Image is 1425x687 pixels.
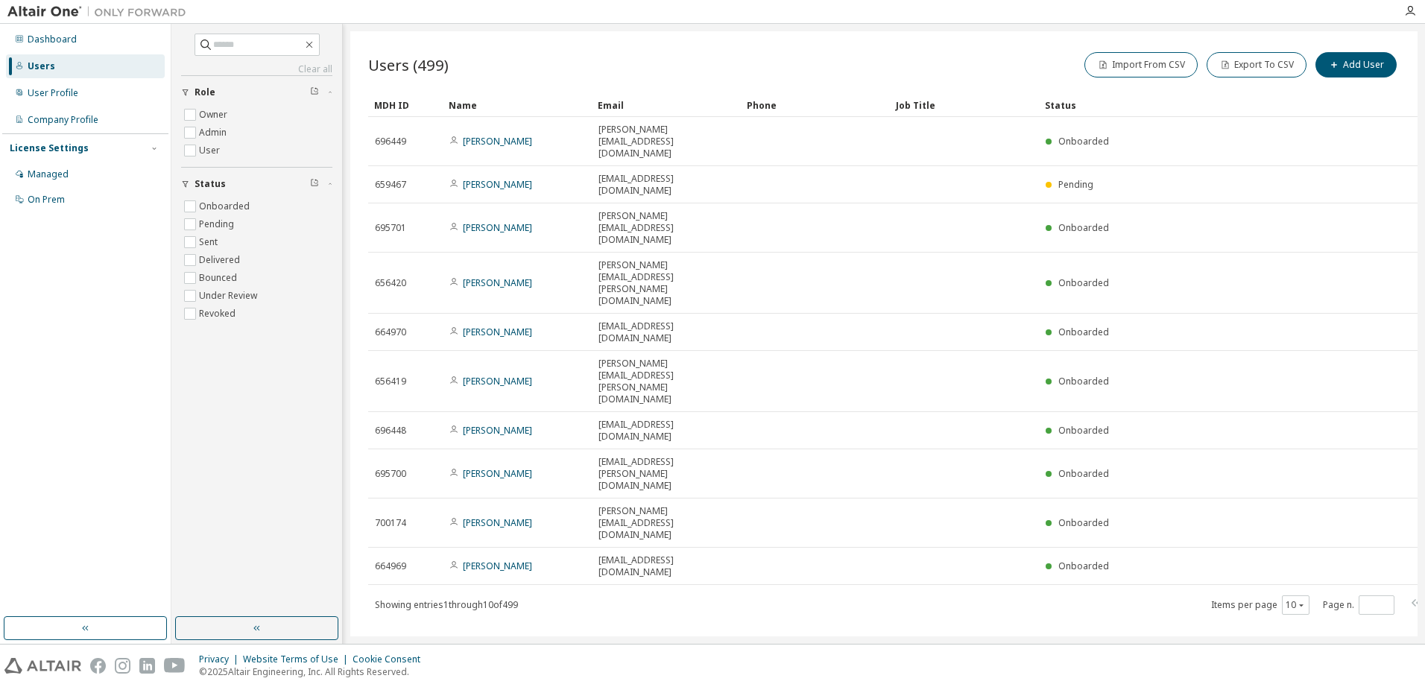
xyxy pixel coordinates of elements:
[1058,135,1109,148] span: Onboarded
[598,456,734,492] span: [EMAIL_ADDRESS][PERSON_NAME][DOMAIN_NAME]
[598,93,735,117] div: Email
[164,658,186,674] img: youtube.svg
[598,210,734,246] span: [PERSON_NAME][EMAIL_ADDRESS][DOMAIN_NAME]
[7,4,194,19] img: Altair One
[1058,326,1109,338] span: Onboarded
[199,269,240,287] label: Bounced
[463,221,532,234] a: [PERSON_NAME]
[1084,52,1198,77] button: Import From CSV
[4,658,81,674] img: altair_logo.svg
[375,560,406,572] span: 664969
[1058,221,1109,234] span: Onboarded
[199,142,223,159] label: User
[195,86,215,98] span: Role
[598,505,734,541] span: [PERSON_NAME][EMAIL_ADDRESS][DOMAIN_NAME]
[598,358,734,405] span: [PERSON_NAME][EMAIL_ADDRESS][PERSON_NAME][DOMAIN_NAME]
[747,93,884,117] div: Phone
[28,34,77,45] div: Dashboard
[1058,516,1109,529] span: Onboarded
[181,63,332,75] a: Clear all
[1211,595,1309,615] span: Items per page
[463,516,532,529] a: [PERSON_NAME]
[1058,467,1109,480] span: Onboarded
[1058,424,1109,437] span: Onboarded
[28,168,69,180] div: Managed
[375,277,406,289] span: 656420
[199,287,260,305] label: Under Review
[598,419,734,443] span: [EMAIL_ADDRESS][DOMAIN_NAME]
[199,653,243,665] div: Privacy
[375,376,406,387] span: 656419
[90,658,106,674] img: facebook.svg
[1315,52,1397,77] button: Add User
[10,142,89,154] div: License Settings
[375,598,518,611] span: Showing entries 1 through 10 of 499
[598,173,734,197] span: [EMAIL_ADDRESS][DOMAIN_NAME]
[463,467,532,480] a: [PERSON_NAME]
[1058,375,1109,387] span: Onboarded
[243,653,353,665] div: Website Terms of Use
[199,106,230,124] label: Owner
[199,665,429,678] p: © 2025 Altair Engineering, Inc. All Rights Reserved.
[375,425,406,437] span: 696448
[463,424,532,437] a: [PERSON_NAME]
[1286,599,1306,611] button: 10
[598,124,734,159] span: [PERSON_NAME][EMAIL_ADDRESS][DOMAIN_NAME]
[598,554,734,578] span: [EMAIL_ADDRESS][DOMAIN_NAME]
[598,259,734,307] span: [PERSON_NAME][EMAIL_ADDRESS][PERSON_NAME][DOMAIN_NAME]
[598,320,734,344] span: [EMAIL_ADDRESS][DOMAIN_NAME]
[28,60,55,72] div: Users
[375,468,406,480] span: 695700
[463,276,532,289] a: [PERSON_NAME]
[463,135,532,148] a: [PERSON_NAME]
[1323,595,1394,615] span: Page n.
[199,305,238,323] label: Revoked
[375,222,406,234] span: 695701
[195,178,226,190] span: Status
[115,658,130,674] img: instagram.svg
[28,194,65,206] div: On Prem
[449,93,586,117] div: Name
[353,653,429,665] div: Cookie Consent
[199,251,243,269] label: Delivered
[375,136,406,148] span: 696449
[375,517,406,529] span: 700174
[1207,52,1306,77] button: Export To CSV
[199,233,221,251] label: Sent
[181,168,332,200] button: Status
[199,197,253,215] label: Onboarded
[374,93,437,117] div: MDH ID
[139,658,155,674] img: linkedin.svg
[28,87,78,99] div: User Profile
[310,86,319,98] span: Clear filter
[463,375,532,387] a: [PERSON_NAME]
[199,215,237,233] label: Pending
[199,124,230,142] label: Admin
[463,326,532,338] a: [PERSON_NAME]
[28,114,98,126] div: Company Profile
[1058,178,1093,191] span: Pending
[375,179,406,191] span: 659467
[310,178,319,190] span: Clear filter
[463,178,532,191] a: [PERSON_NAME]
[375,326,406,338] span: 664970
[1058,276,1109,289] span: Onboarded
[463,560,532,572] a: [PERSON_NAME]
[368,54,449,75] span: Users (499)
[896,93,1033,117] div: Job Title
[181,76,332,109] button: Role
[1058,560,1109,572] span: Onboarded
